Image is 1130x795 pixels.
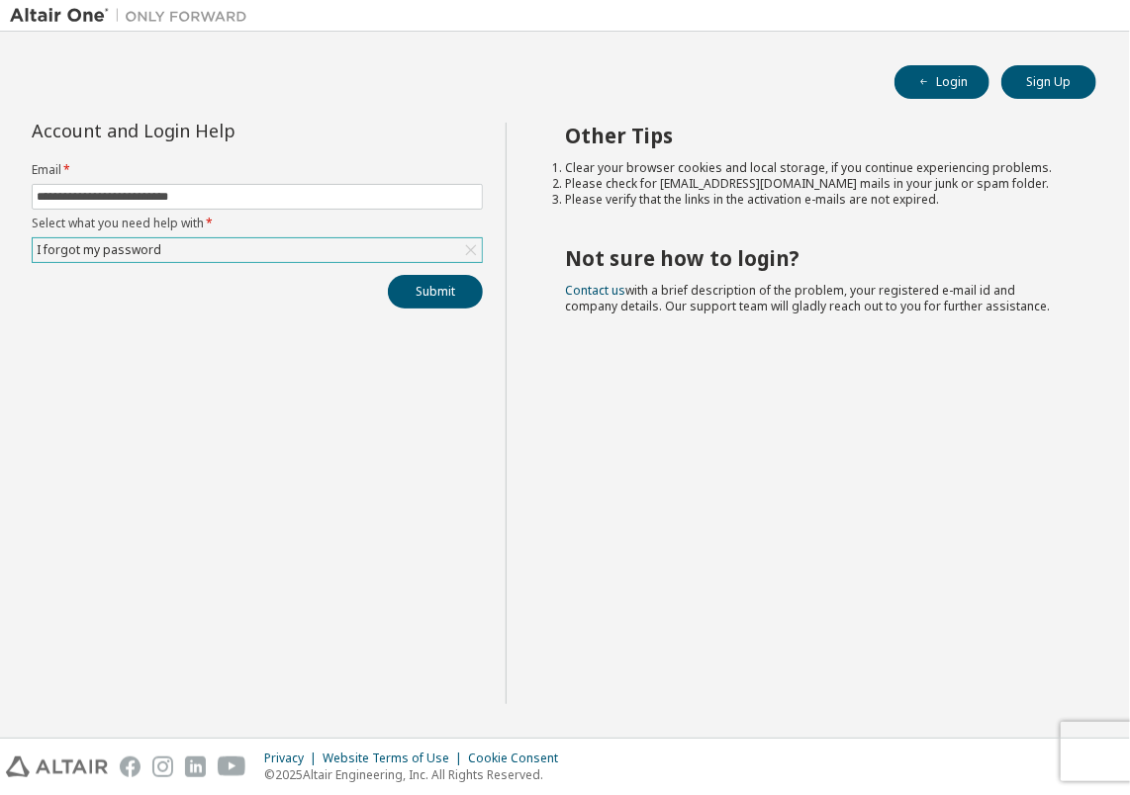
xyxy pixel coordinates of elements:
div: I forgot my password [34,239,164,261]
button: Submit [388,275,483,309]
a: Contact us [566,282,626,299]
h2: Other Tips [566,123,1062,148]
button: Sign Up [1001,65,1096,99]
img: instagram.svg [152,756,173,777]
li: Clear your browser cookies and local storage, if you continue experiencing problems. [566,160,1062,176]
div: Privacy [264,751,323,766]
label: Select what you need help with [32,216,483,231]
img: facebook.svg [120,756,141,777]
img: altair_logo.svg [6,756,108,777]
li: Please verify that the links in the activation e-mails are not expired. [566,192,1062,208]
div: Account and Login Help [32,123,393,138]
div: I forgot my password [33,238,482,262]
li: Please check for [EMAIL_ADDRESS][DOMAIN_NAME] mails in your junk or spam folder. [566,176,1062,192]
label: Email [32,162,483,178]
img: linkedin.svg [185,756,206,777]
img: youtube.svg [218,756,246,777]
div: Website Terms of Use [323,751,468,766]
div: Cookie Consent [468,751,570,766]
h2: Not sure how to login? [566,245,1062,271]
span: with a brief description of the problem, your registered e-mail id and company details. Our suppo... [566,282,1051,314]
button: Login [895,65,989,99]
img: Altair One [10,6,257,26]
p: © 2025 Altair Engineering, Inc. All Rights Reserved. [264,766,570,783]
